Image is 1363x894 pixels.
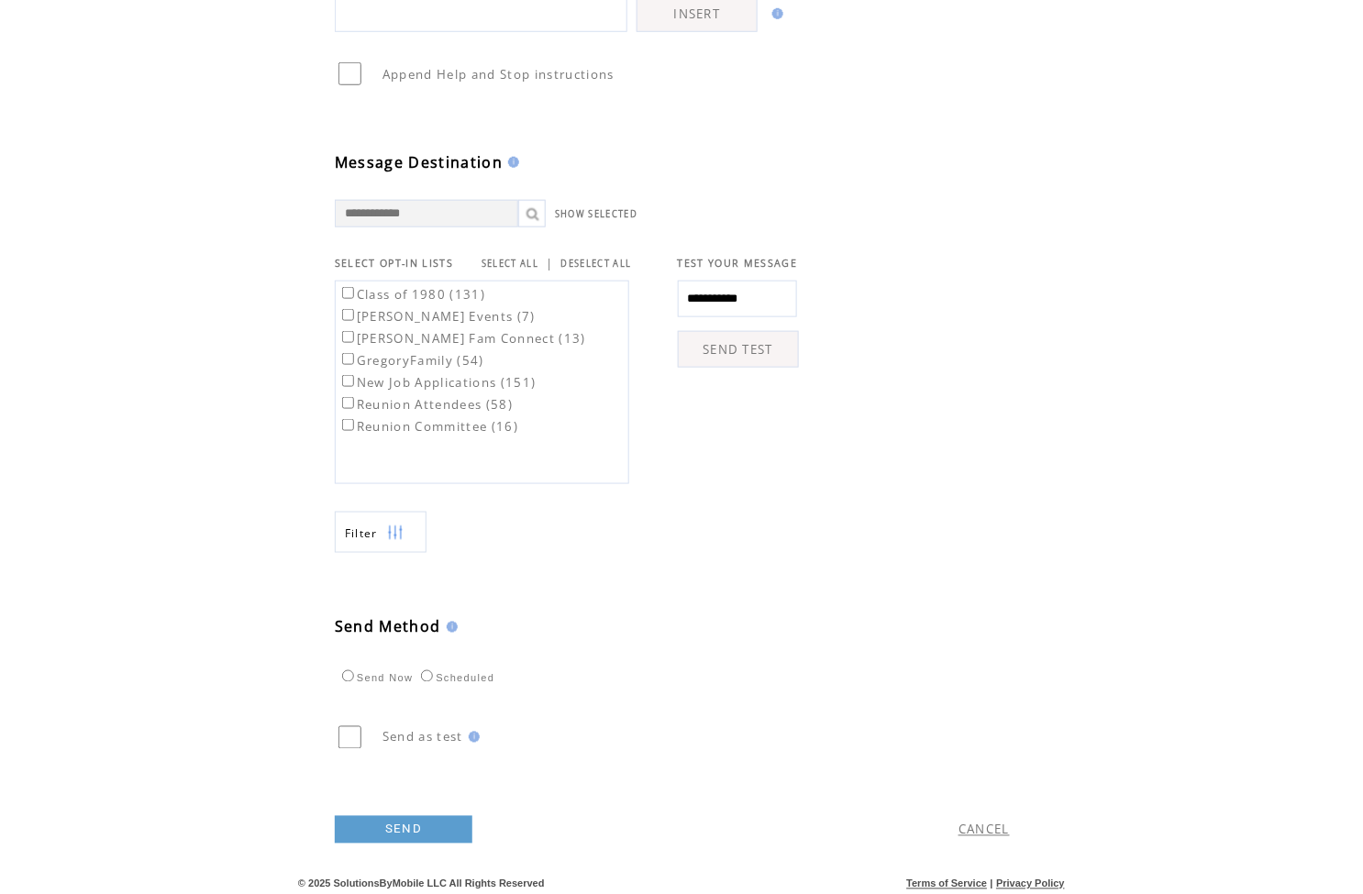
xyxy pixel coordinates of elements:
[335,617,441,637] span: Send Method
[342,419,354,431] input: Reunion Committee (16)
[463,732,480,743] img: help.gif
[342,353,354,365] input: GregoryFamily (54)
[345,525,378,541] span: Show filters
[342,375,354,387] input: New Job Applications (151)
[907,878,988,889] a: Terms of Service
[555,208,637,220] a: SHOW SELECTED
[678,257,798,270] span: TEST YOUR MESSAGE
[382,729,463,745] span: Send as test
[338,673,413,684] label: Send Now
[421,670,433,682] input: Scheduled
[338,286,485,303] label: Class of 1980 (131)
[482,258,538,270] a: SELECT ALL
[338,352,484,369] label: GregoryFamily (54)
[959,822,1010,838] a: CANCEL
[342,331,354,343] input: [PERSON_NAME] Fam Connect (13)
[338,374,537,391] label: New Job Applications (151)
[342,397,354,409] input: Reunion Attendees (58)
[342,309,354,321] input: [PERSON_NAME] Events (7)
[338,308,536,325] label: [PERSON_NAME] Events (7)
[335,816,472,844] a: SEND
[338,418,518,435] label: Reunion Committee (16)
[996,878,1065,889] a: Privacy Policy
[342,670,354,682] input: Send Now
[335,257,453,270] span: SELECT OPT-IN LISTS
[416,673,494,684] label: Scheduled
[546,255,553,271] span: |
[342,287,354,299] input: Class of 1980 (131)
[298,878,545,889] span: © 2025 SolutionsByMobile LLC All Rights Reserved
[382,66,615,83] span: Append Help and Stop instructions
[678,331,799,368] a: SEND TEST
[335,512,427,553] a: Filter
[441,622,458,633] img: help.gif
[338,396,513,413] label: Reunion Attendees (58)
[335,152,503,172] span: Message Destination
[767,8,783,19] img: help.gif
[387,513,404,554] img: filters.png
[561,258,632,270] a: DESELECT ALL
[338,330,586,347] label: [PERSON_NAME] Fam Connect (13)
[503,157,519,168] img: help.gif
[991,878,993,889] span: |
